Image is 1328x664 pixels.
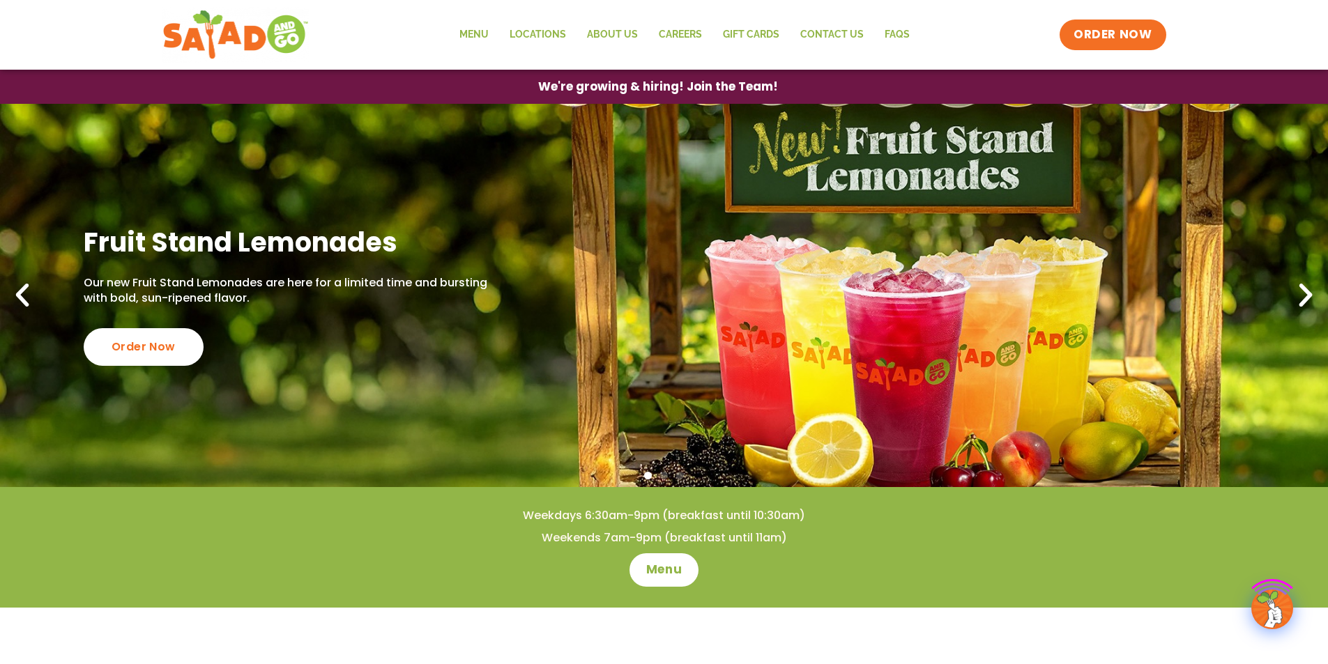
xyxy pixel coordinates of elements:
[28,508,1300,523] h4: Weekdays 6:30am-9pm (breakfast until 10:30am)
[1060,20,1166,50] a: ORDER NOW
[1074,26,1152,43] span: ORDER NOW
[449,19,920,51] nav: Menu
[644,472,652,479] span: Go to slide 1
[577,19,648,51] a: About Us
[28,530,1300,546] h4: Weekends 7am-9pm (breakfast until 11am)
[712,19,790,51] a: GIFT CARDS
[84,275,494,307] p: Our new Fruit Stand Lemonades are here for a limited time and bursting with bold, sun-ripened fla...
[84,328,204,366] div: Order Now
[646,562,682,578] span: Menu
[660,472,668,479] span: Go to slide 2
[790,19,874,51] a: Contact Us
[538,81,778,93] span: We're growing & hiring! Join the Team!
[648,19,712,51] a: Careers
[84,225,494,259] h2: Fruit Stand Lemonades
[1290,280,1321,311] div: Next slide
[162,7,310,63] img: new-SAG-logo-768×292
[629,553,699,587] a: Menu
[449,19,499,51] a: Menu
[874,19,920,51] a: FAQs
[499,19,577,51] a: Locations
[676,472,684,479] span: Go to slide 3
[517,70,799,103] a: We're growing & hiring! Join the Team!
[7,280,38,311] div: Previous slide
